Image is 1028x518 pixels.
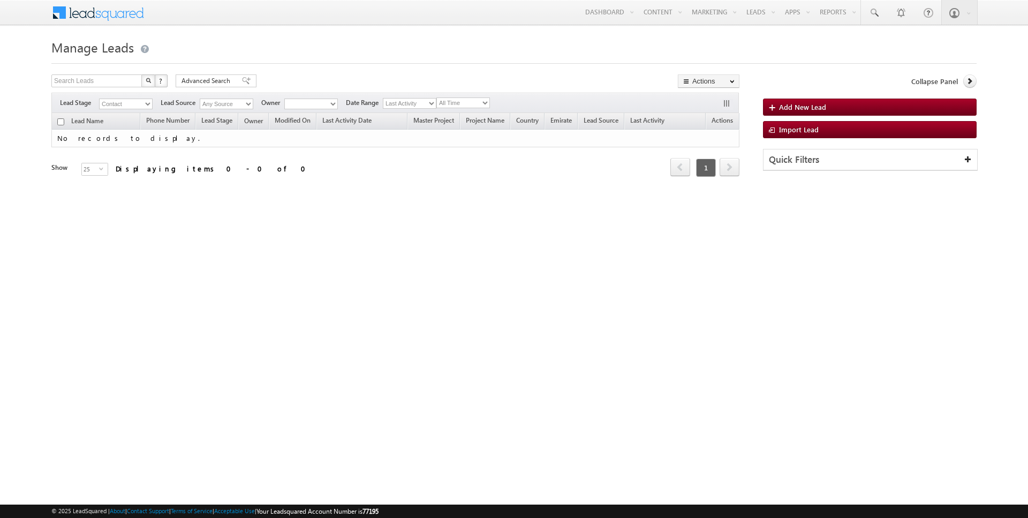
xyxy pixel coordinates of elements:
a: Country [511,115,544,129]
span: © 2025 LeadSquared | | | | | [51,506,379,516]
a: Lead Name [66,115,109,129]
a: Terms of Service [171,507,213,514]
a: prev [670,159,690,176]
div: Displaying items 0 - 0 of 0 [116,162,312,175]
div: Show [51,163,73,172]
span: Lead Stage [201,116,232,124]
a: Master Project [408,115,459,129]
span: Lead Stage [60,98,99,108]
span: Your Leadsquared Account Number is [256,507,379,515]
a: Project Name [460,115,510,129]
a: Phone Number [141,115,195,129]
span: Master Project [413,116,454,124]
span: Owner [244,117,263,125]
span: Modified On [275,116,311,124]
span: Add New Lead [779,102,826,111]
span: Advanced Search [182,76,233,86]
a: Acceptable Use [214,507,255,514]
span: 1 [696,159,716,177]
span: select [99,166,108,171]
a: Last Activity [625,115,670,129]
a: Lead Source [578,115,624,129]
a: Lead Stage [196,115,238,129]
div: Quick Filters [764,149,977,170]
span: Collapse Panel [911,77,958,86]
a: Modified On [269,115,316,129]
img: Search [146,78,151,83]
span: Lead Source [161,98,200,108]
td: No records to display. [51,130,739,147]
a: About [110,507,125,514]
button: ? [155,74,168,87]
span: Date Range [346,98,383,108]
span: 25 [82,163,99,175]
input: Check all records [57,118,64,125]
span: Project Name [466,116,504,124]
a: next [720,159,739,176]
span: Emirate [550,116,572,124]
span: Actions [706,115,738,129]
a: Contact Support [127,507,169,514]
a: Emirate [545,115,577,129]
button: Actions [678,74,739,88]
a: Last Activity Date [317,115,377,129]
span: prev [670,158,690,176]
span: Phone Number [146,116,190,124]
span: ? [159,76,164,85]
span: Manage Leads [51,39,134,56]
span: Import Lead [779,125,819,134]
span: Lead Source [584,116,618,124]
span: Country [516,116,539,124]
span: next [720,158,739,176]
span: Owner [261,98,284,108]
span: 77195 [362,507,379,515]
